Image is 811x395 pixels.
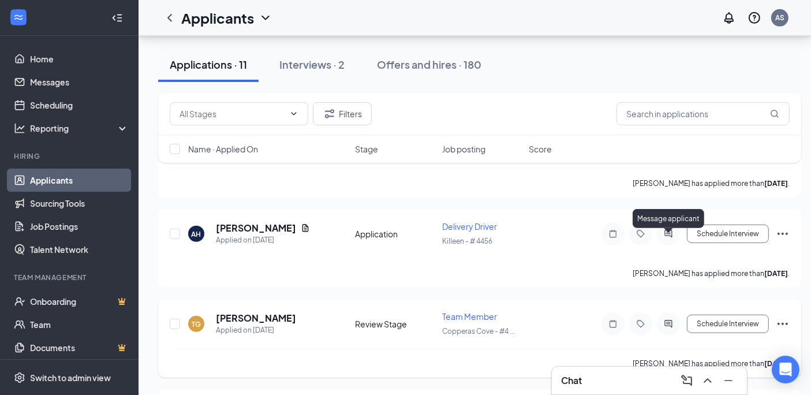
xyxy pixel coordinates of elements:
[259,11,272,25] svg: ChevronDown
[775,13,784,23] div: AS
[301,223,310,233] svg: Document
[633,178,790,188] p: [PERSON_NAME] has applied more than .
[188,143,258,155] span: Name · Applied On
[633,209,704,228] div: Message applicant
[772,356,799,383] div: Open Intercom Messenger
[606,229,620,239] svg: Note
[748,11,761,25] svg: QuestionInfo
[355,228,435,240] div: Application
[216,222,296,234] h5: [PERSON_NAME]
[192,229,201,239] div: AH
[313,102,372,125] button: Filter Filters
[770,109,779,118] svg: MagnifyingGlass
[698,371,717,390] button: ChevronUp
[279,57,345,72] div: Interviews · 2
[442,311,497,322] span: Team Member
[776,317,790,331] svg: Ellipses
[111,12,123,24] svg: Collapse
[764,359,788,368] b: [DATE]
[377,57,481,72] div: Offers and hires · 180
[661,229,675,239] svg: ActiveChat
[14,372,25,383] svg: Settings
[30,290,129,313] a: OnboardingCrown
[163,11,177,25] svg: ChevronLeft
[633,359,790,368] p: [PERSON_NAME] has applied more than .
[722,374,735,387] svg: Minimize
[30,169,129,192] a: Applicants
[14,273,126,282] div: Team Management
[180,107,285,120] input: All Stages
[170,57,247,72] div: Applications · 11
[529,143,552,155] span: Score
[30,94,129,117] a: Scheduling
[30,336,129,359] a: DocumentsCrown
[30,70,129,94] a: Messages
[30,238,129,261] a: Talent Network
[30,122,129,134] div: Reporting
[661,319,675,329] svg: ActiveChat
[616,102,790,125] input: Search in applications
[355,143,378,155] span: Stage
[606,319,620,329] svg: Note
[680,374,694,387] svg: ComposeMessage
[216,234,310,246] div: Applied on [DATE]
[633,269,790,278] p: [PERSON_NAME] has applied more than .
[776,227,790,241] svg: Ellipses
[764,269,788,278] b: [DATE]
[216,325,296,336] div: Applied on [DATE]
[323,107,337,121] svg: Filter
[30,313,129,336] a: Team
[355,318,435,330] div: Review Stage
[722,11,736,25] svg: Notifications
[289,109,298,118] svg: ChevronDown
[561,374,582,387] h3: Chat
[14,122,25,134] svg: Analysis
[14,151,126,161] div: Hiring
[181,8,254,28] h1: Applicants
[30,215,129,238] a: Job Postings
[442,327,515,336] span: Copperas Cove - #4 ...
[30,372,111,383] div: Switch to admin view
[687,225,769,243] button: Schedule Interview
[442,237,492,245] span: Killeen - # 4456
[13,12,24,23] svg: WorkstreamLogo
[634,229,648,239] svg: Tag
[30,47,129,70] a: Home
[764,179,788,188] b: [DATE]
[719,371,738,390] button: Minimize
[634,319,648,329] svg: Tag
[442,221,497,232] span: Delivery Driver
[192,319,201,329] div: TG
[216,312,296,325] h5: [PERSON_NAME]
[701,374,715,387] svg: ChevronUp
[687,315,769,333] button: Schedule Interview
[442,143,485,155] span: Job posting
[678,371,696,390] button: ComposeMessage
[30,192,129,215] a: Sourcing Tools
